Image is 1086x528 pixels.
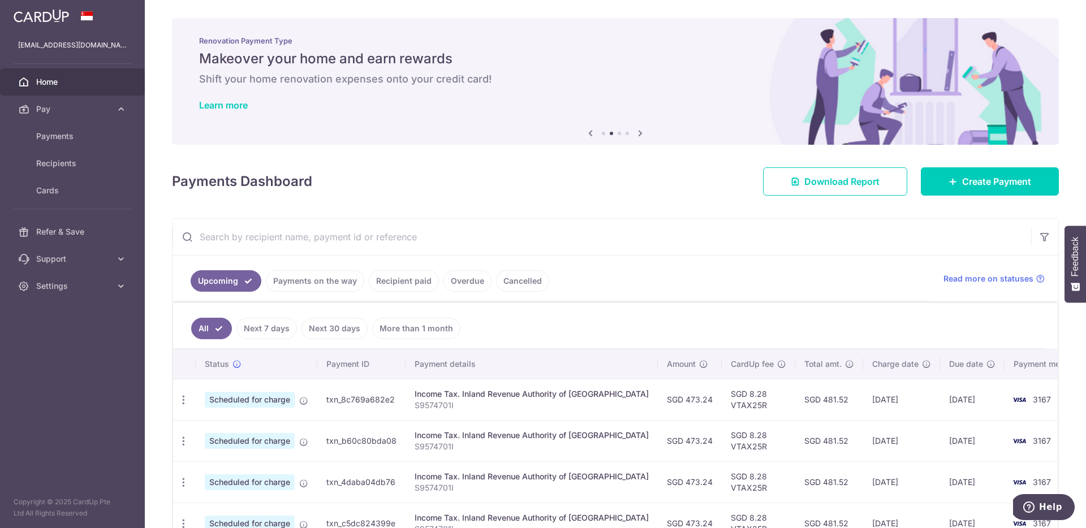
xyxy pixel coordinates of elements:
[36,226,111,237] span: Refer & Save
[301,318,368,339] a: Next 30 days
[415,482,649,494] p: S9574701I
[863,379,940,420] td: [DATE]
[1033,395,1051,404] span: 3167
[172,171,312,192] h4: Payments Dashboard
[317,461,406,503] td: txn_4daba04db76
[18,40,127,51] p: [EMAIL_ADDRESS][DOMAIN_NAME]
[205,392,295,408] span: Scheduled for charge
[36,253,111,265] span: Support
[795,461,863,503] td: SGD 481.52
[940,420,1005,461] td: [DATE]
[406,349,658,379] th: Payment details
[943,273,1045,284] a: Read more on statuses
[940,379,1005,420] td: [DATE]
[36,103,111,115] span: Pay
[872,358,919,370] span: Charge date
[658,420,722,461] td: SGD 473.24
[14,9,69,23] img: CardUp
[1065,226,1086,302] button: Feedback - Show survey
[496,270,549,292] a: Cancelled
[317,349,406,379] th: Payment ID
[199,50,1032,68] h5: Makeover your home and earn rewards
[36,131,111,142] span: Payments
[722,379,795,420] td: SGD 8.28 VTAX25R
[205,433,295,449] span: Scheduled for charge
[191,318,232,339] a: All
[415,400,649,411] p: S9574701I
[199,36,1032,45] p: Renovation Payment Type
[415,388,649,400] div: Income Tax. Inland Revenue Authority of [GEOGRAPHIC_DATA]
[191,270,261,292] a: Upcoming
[1008,434,1031,448] img: Bank Card
[863,420,940,461] td: [DATE]
[1008,393,1031,406] img: Bank Card
[266,270,364,292] a: Payments on the way
[1013,494,1075,522] iframe: Opens a widget where you can find more information
[921,167,1059,196] a: Create Payment
[943,273,1033,284] span: Read more on statuses
[1070,237,1080,276] span: Feedback
[36,185,111,196] span: Cards
[415,430,649,441] div: Income Tax. Inland Revenue Authority of [GEOGRAPHIC_DATA]
[199,72,1032,86] h6: Shift your home renovation expenses onto your credit card!
[804,175,880,188] span: Download Report
[36,280,111,292] span: Settings
[415,512,649,523] div: Income Tax. Inland Revenue Authority of [GEOGRAPHIC_DATA]
[1033,477,1051,487] span: 3167
[658,379,722,420] td: SGD 473.24
[369,270,439,292] a: Recipient paid
[443,270,492,292] a: Overdue
[804,358,842,370] span: Total amt.
[415,471,649,482] div: Income Tax. Inland Revenue Authority of [GEOGRAPHIC_DATA]
[763,167,907,196] a: Download Report
[795,379,863,420] td: SGD 481.52
[199,99,248,111] a: Learn more
[1008,475,1031,489] img: Bank Card
[1033,436,1051,445] span: 3167
[731,358,774,370] span: CardUp fee
[795,420,863,461] td: SGD 481.52
[317,379,406,420] td: txn_8c769a682e2
[940,461,1005,503] td: [DATE]
[949,358,983,370] span: Due date
[173,219,1031,255] input: Search by recipient name, payment id or reference
[205,474,295,490] span: Scheduled for charge
[172,18,1059,145] img: Renovation banner
[36,76,111,88] span: Home
[36,158,111,169] span: Recipients
[372,318,460,339] a: More than 1 month
[236,318,297,339] a: Next 7 days
[722,461,795,503] td: SGD 8.28 VTAX25R
[205,358,229,370] span: Status
[722,420,795,461] td: SGD 8.28 VTAX25R
[317,420,406,461] td: txn_b60c80bda08
[1033,518,1051,528] span: 3167
[962,175,1031,188] span: Create Payment
[415,441,649,452] p: S9574701I
[667,358,696,370] span: Amount
[658,461,722,503] td: SGD 473.24
[863,461,940,503] td: [DATE]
